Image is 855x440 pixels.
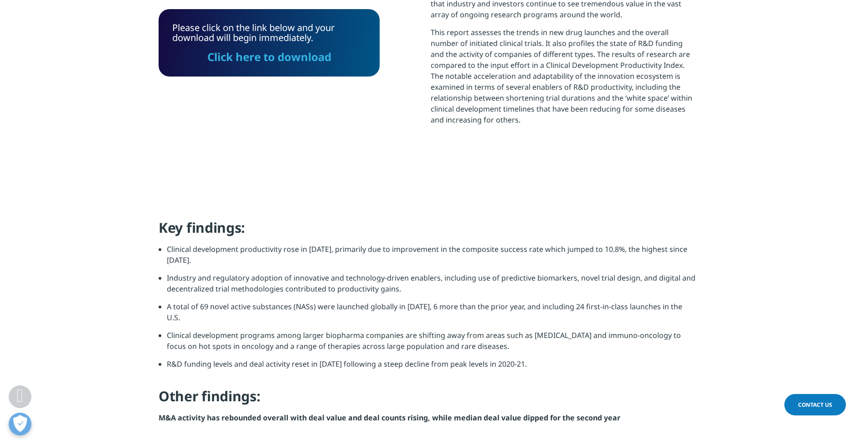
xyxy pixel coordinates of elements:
li: Clinical development programs among larger biopharma companies are shifting away from areas such ... [167,330,696,358]
span: Contact Us [798,401,832,409]
a: Click here to download [207,49,331,64]
li: Industry and regulatory adoption of innovative and technology-driven enablers, including use of p... [167,272,696,301]
p: This report assesses the trends in new drug launches and the overall number of initiated clinical... [431,27,696,132]
li: Clinical development productivity rose in [DATE], primarily due to improvement in the composite s... [167,244,696,272]
a: Contact Us [784,394,846,415]
li: A total of 69 novel active substances (NASs) were launched globally in [DATE], 6 more than the pr... [167,301,696,330]
li: R&D funding levels and deal activity reset in [DATE] following a steep decline from peak levels i... [167,358,696,376]
h4: Other findings: [159,387,696,412]
div: Please click on the link below and your download will begin immediately. [172,23,366,63]
h4: Key findings: [159,219,696,244]
button: Open Preferences [9,413,31,435]
strong: M&A activity has rebounded overall with deal value and deal counts rising, while median deal valu... [159,413,620,423]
